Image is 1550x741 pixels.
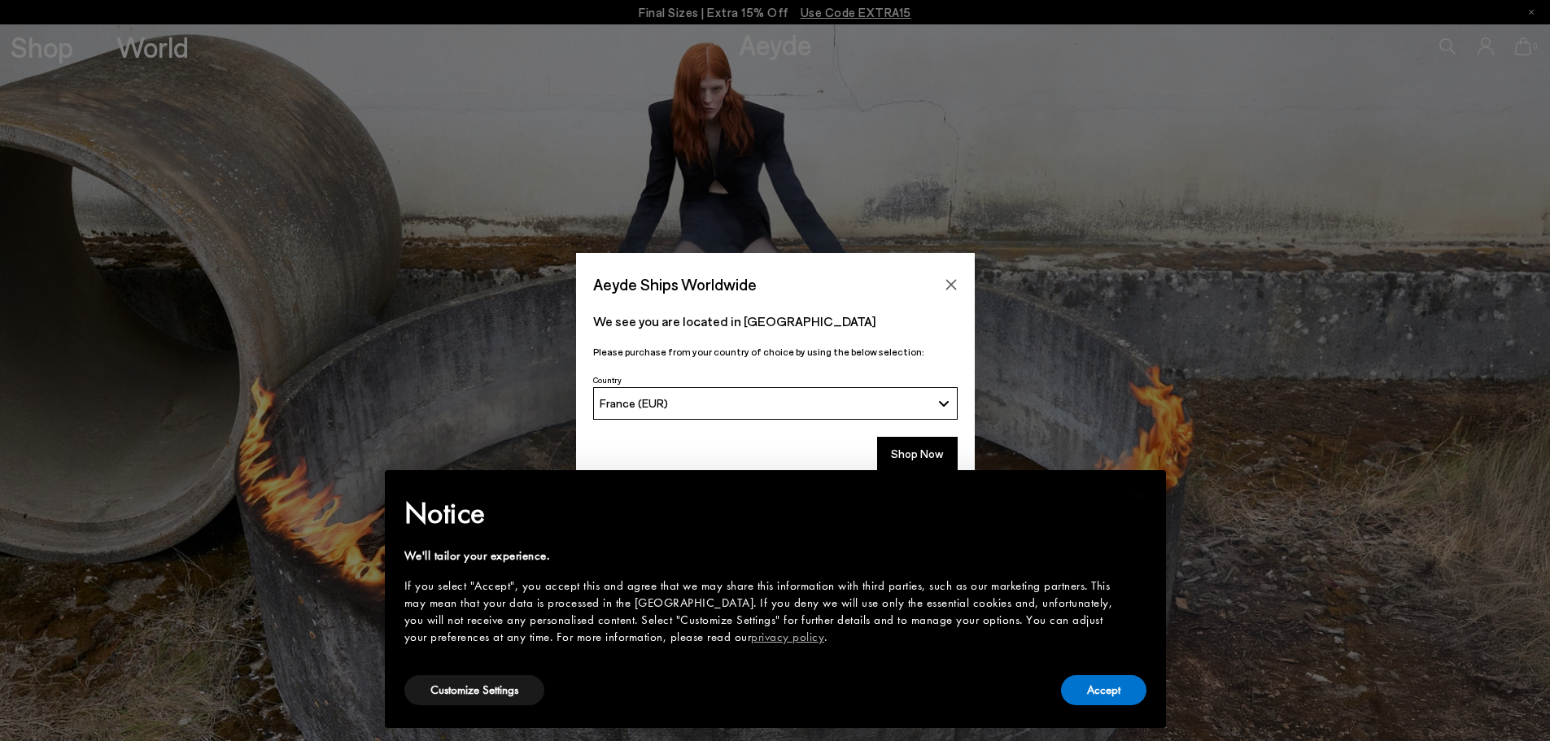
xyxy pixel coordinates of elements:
[404,492,1120,534] h2: Notice
[751,629,824,645] a: privacy policy
[1120,475,1159,514] button: Close this notice
[593,312,958,331] p: We see you are located in [GEOGRAPHIC_DATA]
[1134,482,1145,507] span: ×
[600,396,668,410] span: France (EUR)
[1061,675,1146,705] button: Accept
[877,437,958,471] button: Shop Now
[404,675,544,705] button: Customize Settings
[593,344,958,360] p: Please purchase from your country of choice by using the below selection:
[404,547,1120,564] div: We'll tailor your experience.
[593,270,757,299] span: Aeyde Ships Worldwide
[939,272,963,297] button: Close
[404,578,1120,646] div: If you select "Accept", you accept this and agree that we may share this information with third p...
[593,375,622,385] span: Country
